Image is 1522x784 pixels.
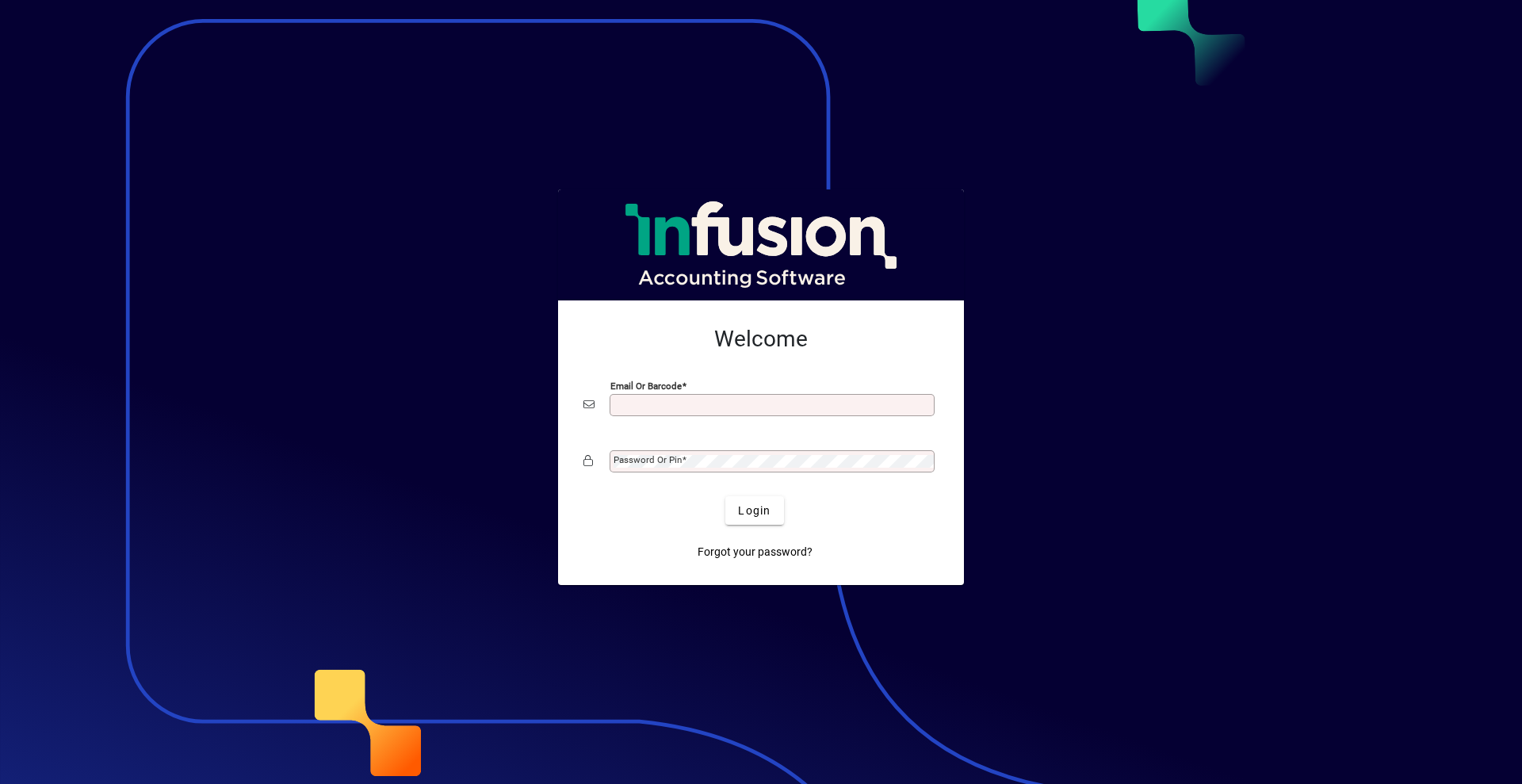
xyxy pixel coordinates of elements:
[583,326,939,353] h2: Welcome
[614,454,682,465] mat-label: Password or Pin
[725,496,783,525] button: Login
[610,381,682,392] mat-label: Email or Barcode
[698,544,813,560] span: Forgot your password?
[691,537,819,566] a: Forgot your password?
[738,503,771,519] span: Login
